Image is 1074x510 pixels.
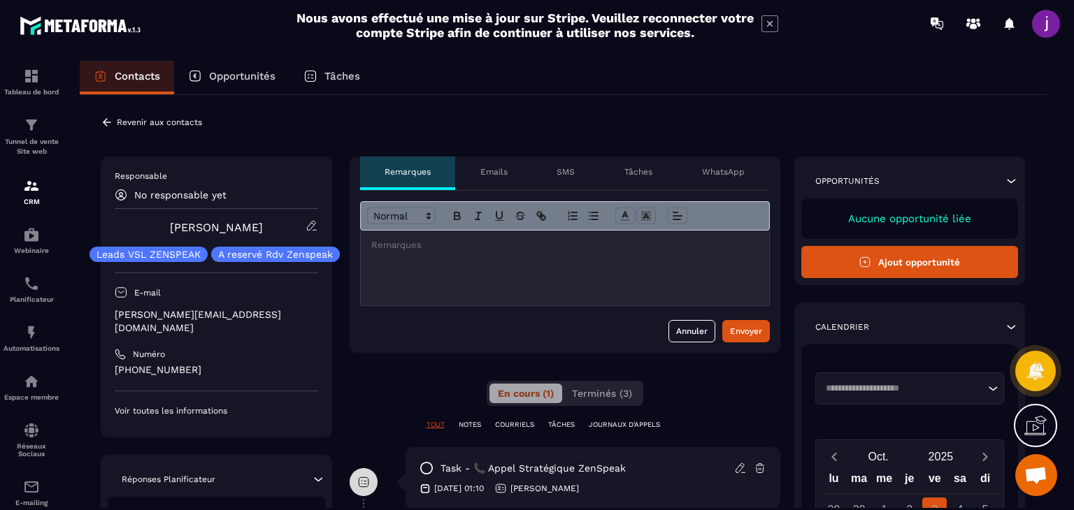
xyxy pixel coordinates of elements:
[3,247,59,254] p: Webinaire
[498,388,554,399] span: En cours (1)
[3,363,59,411] a: automationsautomationsEspace membre
[23,422,40,439] img: social-network
[23,68,40,85] img: formation
[23,275,40,292] img: scheduler
[821,469,846,493] div: lu
[289,61,374,94] a: Tâches
[3,106,59,167] a: formationformationTunnel de vente Site web
[115,405,318,416] p: Voir toutes les informations
[815,175,880,187] p: Opportunités
[20,13,145,38] img: logo
[80,61,174,94] a: Contacts
[296,10,754,40] h2: Nous avons effectué une mise à jour sur Stripe. Veuillez reconnecter votre compte Stripe afin de ...
[822,447,847,466] button: Previous month
[847,444,910,469] button: Open months overlay
[3,442,59,458] p: Réseaux Sociaux
[3,344,59,352] p: Automatisations
[23,324,40,341] img: automations
[3,499,59,507] p: E-mailing
[3,57,59,106] a: formationformationTableau de bord
[218,249,333,259] p: A reservé Rdv Zenspeak
[897,469,922,493] div: je
[427,420,445,430] p: TOUT
[3,216,59,265] a: automationsautomationsWebinaire
[702,166,745,177] p: WhatsApp
[624,166,652,177] p: Tâches
[459,420,481,430] p: NOTES
[3,198,59,205] p: CRM
[23,177,40,194] img: formation
[947,469,973,493] div: sa
[3,265,59,314] a: schedulerschedulerPlanificateur
[209,70,275,82] p: Opportunités
[23,117,40,133] img: formation
[23,479,40,495] img: email
[572,388,632,399] span: Terminés (3)
[385,166,431,177] p: Remarques
[815,372,1005,405] div: Search for option
[117,117,202,127] p: Revenir aux contacts
[134,189,227,201] p: No responsable yet
[134,287,161,298] p: E-mail
[434,483,484,494] p: [DATE] 01:10
[730,324,762,338] div: Envoyer
[815,212,1005,225] p: Aucune opportunité liée
[3,137,59,156] p: Tunnel de vente Site web
[324,70,360,82] p: Tâches
[23,373,40,390] img: automations
[122,474,215,485] p: Réponses Planificateur
[115,70,160,82] p: Contacts
[821,381,985,395] input: Search for option
[3,314,59,363] a: automationsautomationsAutomatisations
[548,420,575,430] p: TÂCHES
[1015,454,1057,496] div: Ouvrir le chat
[23,226,40,243] img: automations
[133,349,165,360] p: Numéro
[815,321,869,333] p: Calendrier
[557,166,575,177] p: SMS
[510,483,579,494] p: [PERSON_NAME]
[872,469,897,493] div: me
[489,384,562,403] button: En cours (1)
[115,170,318,182] p: Responsable
[495,420,534,430] p: COURRIELS
[910,444,972,469] button: Open years overlay
[115,308,318,335] p: [PERSON_NAME][EMAIL_ADDRESS][DOMAIN_NAME]
[3,88,59,96] p: Tableau de bord
[722,320,770,342] button: Envoyer
[3,393,59,401] p: Espace membre
[3,296,59,303] p: Planificateur
[480,166,508,177] p: Emails
[3,411,59,468] a: social-networksocial-networkRéseaux Sociaux
[170,221,263,234] a: [PERSON_NAME]
[801,246,1019,278] button: Ajout opportunité
[96,249,201,259] p: Leads VSL ZENSPEAK
[564,384,640,403] button: Terminés (3)
[972,447,998,466] button: Next month
[973,469,998,493] div: di
[922,469,947,493] div: ve
[668,320,715,342] button: Annuler
[174,61,289,94] a: Opportunités
[589,420,660,430] p: JOURNAUX D'APPELS
[3,167,59,216] a: formationformationCRM
[115,363,318,377] p: [PHONE_NUMBER]
[847,469,872,493] div: ma
[441,462,626,475] p: task - 📞 Appel Stratégique ZenSpeak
